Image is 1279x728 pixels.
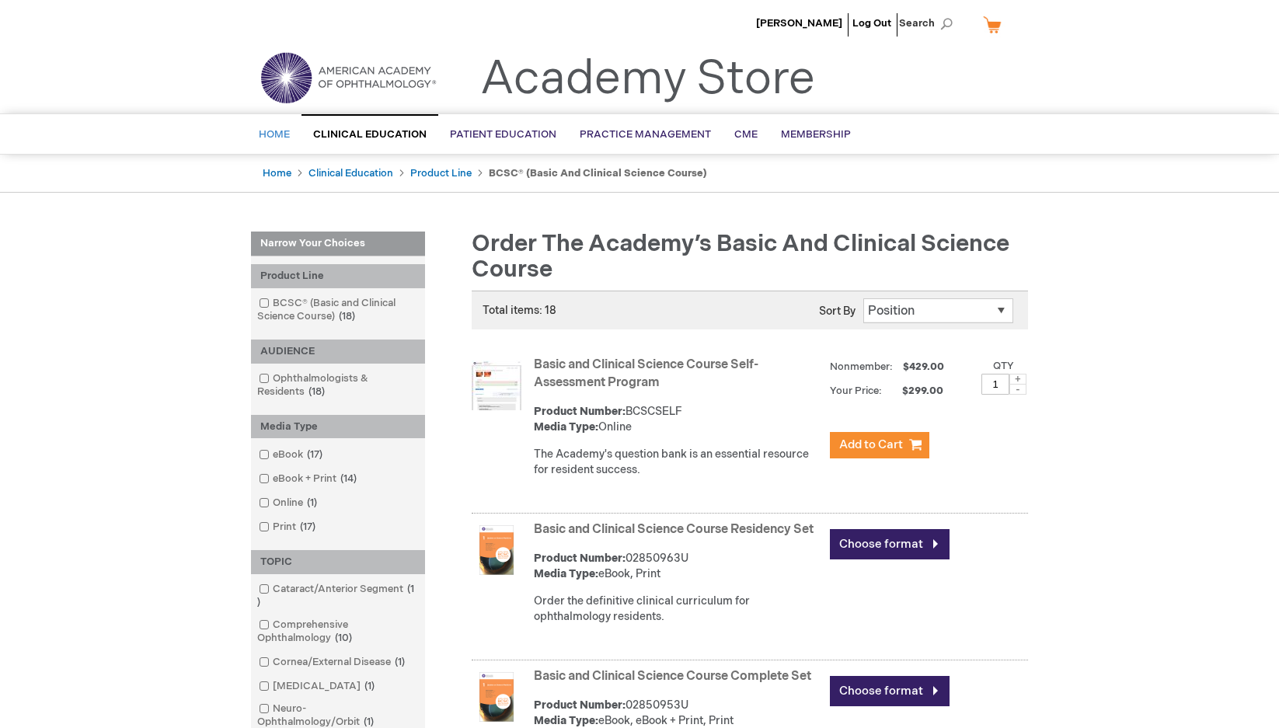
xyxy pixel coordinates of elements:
[296,521,319,533] span: 17
[472,230,1009,284] span: Order the Academy’s Basic and Clinical Science Course
[308,167,393,179] a: Clinical Education
[251,232,425,256] strong: Narrow Your Choices
[255,448,329,462] a: eBook17
[534,698,626,712] strong: Product Number:
[534,552,626,565] strong: Product Number:
[255,520,322,535] a: Print17
[734,128,758,141] span: CME
[303,496,321,509] span: 1
[534,420,598,434] strong: Media Type:
[251,415,425,439] div: Media Type
[255,472,363,486] a: eBook + Print14
[534,405,626,418] strong: Product Number:
[313,128,427,141] span: Clinical Education
[534,669,811,684] a: Basic and Clinical Science Course Complete Set
[251,264,425,288] div: Product Line
[901,361,946,373] span: $429.00
[303,448,326,461] span: 17
[336,472,361,485] span: 14
[483,304,556,317] span: Total items: 18
[480,51,815,107] a: Academy Store
[884,385,946,397] span: $299.00
[534,714,598,727] strong: Media Type:
[830,529,950,559] a: Choose format
[534,404,822,435] div: BCSCSELF Online
[830,357,893,377] strong: Nonmember:
[410,167,472,179] a: Product Line
[472,525,521,575] img: Basic and Clinical Science Course Residency Set
[255,618,421,646] a: Comprehensive Ophthalmology10
[257,583,414,608] span: 1
[830,385,882,397] strong: Your Price:
[360,716,378,728] span: 1
[472,361,521,410] img: Basic and Clinical Science Course Self-Assessment Program
[534,567,598,580] strong: Media Type:
[472,672,521,722] img: Basic and Clinical Science Course Complete Set
[534,594,822,625] div: Order the definitive clinical curriculum for ophthalmology residents.
[263,167,291,179] a: Home
[830,432,929,458] button: Add to Cart
[450,128,556,141] span: Patient Education
[981,374,1009,395] input: Qty
[993,360,1014,372] label: Qty
[899,8,958,39] span: Search
[331,632,356,644] span: 10
[534,522,814,537] a: Basic and Clinical Science Course Residency Set
[259,128,290,141] span: Home
[251,340,425,364] div: AUDIENCE
[580,128,711,141] span: Practice Management
[305,385,329,398] span: 18
[361,680,378,692] span: 1
[781,128,851,141] span: Membership
[534,447,822,478] div: The Academy's question bank is an essential resource for resident success.
[255,296,421,324] a: BCSC® (Basic and Clinical Science Course)18
[255,496,323,510] a: Online1
[489,167,707,179] strong: BCSC® (Basic and Clinical Science Course)
[852,17,891,30] a: Log Out
[335,310,359,322] span: 18
[839,437,903,452] span: Add to Cart
[391,656,409,668] span: 1
[534,551,822,582] div: 02850963U eBook, Print
[756,17,842,30] a: [PERSON_NAME]
[255,679,381,694] a: [MEDICAL_DATA]1
[251,550,425,574] div: TOPIC
[534,357,758,390] a: Basic and Clinical Science Course Self-Assessment Program
[819,305,856,318] label: Sort By
[830,676,950,706] a: Choose format
[255,371,421,399] a: Ophthalmologists & Residents18
[255,655,411,670] a: Cornea/External Disease1
[255,582,421,610] a: Cataract/Anterior Segment1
